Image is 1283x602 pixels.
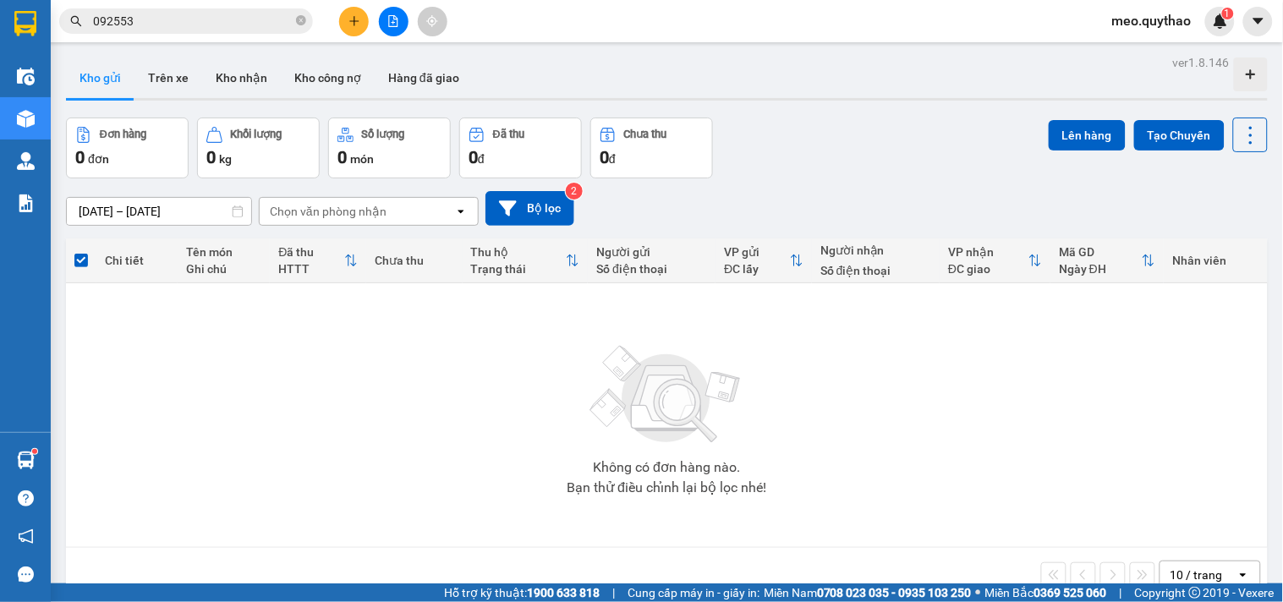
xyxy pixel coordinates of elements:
span: aim [426,15,438,27]
div: Chưa thu [624,129,667,140]
span: 0 [337,147,347,167]
img: svg+xml;base64,PHN2ZyBjbGFzcz0ibGlzdC1wbHVnX19zdmciIHhtbG5zPSJodHRwOi8vd3d3LnczLm9yZy8yMDAwL3N2Zy... [582,336,751,454]
th: Toggle SortBy [270,238,366,283]
div: Nhân viên [1172,254,1258,267]
span: | [612,583,615,602]
button: Kho công nợ [281,57,375,98]
button: Hàng đã giao [375,57,473,98]
img: logo-vxr [14,11,36,36]
span: close-circle [296,14,306,30]
button: Kho nhận [202,57,281,98]
div: Số điện thoại [820,264,931,277]
button: caret-down [1243,7,1273,36]
span: Cung cấp máy in - giấy in: [628,583,759,602]
span: đ [609,152,616,166]
button: file-add [379,7,408,36]
div: Khối lượng [231,129,282,140]
div: Chi tiết [105,254,169,267]
span: đơn [88,152,109,166]
button: Đơn hàng0đơn [66,118,189,178]
div: ĐC giao [948,262,1028,276]
span: ⚪️ [976,589,981,596]
sup: 2 [566,183,583,200]
div: Mã GD [1059,245,1142,259]
div: HTTT [278,262,344,276]
button: Kho gửi [66,57,134,98]
img: icon-new-feature [1213,14,1228,29]
span: copyright [1189,587,1201,599]
button: Số lượng0món [328,118,451,178]
img: warehouse-icon [17,110,35,128]
img: solution-icon [17,194,35,212]
div: Tên món [186,245,261,259]
div: Chưa thu [375,254,454,267]
div: Đã thu [278,245,344,259]
div: Số lượng [362,129,405,140]
sup: 1 [1222,8,1234,19]
div: VP gửi [724,245,790,259]
div: ĐC lấy [724,262,790,276]
div: 10 / trang [1171,566,1223,583]
input: Tìm tên, số ĐT hoặc mã đơn [93,12,293,30]
strong: 0369 525 060 [1034,586,1107,599]
span: meo.quythao [1099,10,1205,31]
button: Bộ lọc [485,191,574,226]
div: Người nhận [820,244,931,257]
th: Toggle SortBy [463,238,589,283]
span: | [1120,583,1122,602]
img: warehouse-icon [17,451,35,469]
div: Ghi chú [186,262,261,276]
th: Toggle SortBy [1050,238,1164,283]
span: 0 [469,147,478,167]
div: Bạn thử điều chỉnh lại bộ lọc nhé! [567,481,766,495]
span: caret-down [1251,14,1266,29]
span: question-circle [18,490,34,506]
span: close-circle [296,15,306,25]
span: 0 [206,147,216,167]
th: Toggle SortBy [940,238,1050,283]
sup: 1 [32,449,37,454]
span: Miền Nam [764,583,972,602]
button: Trên xe [134,57,202,98]
span: Hỗ trợ kỹ thuật: [444,583,600,602]
span: search [70,15,82,27]
div: Số điện thoại [596,262,707,276]
div: Người gửi [596,245,707,259]
svg: open [454,205,468,218]
span: 1 [1225,8,1231,19]
th: Toggle SortBy [716,238,812,283]
div: VP nhận [948,245,1028,259]
div: Chọn văn phòng nhận [270,203,387,220]
button: plus [339,7,369,36]
span: Miền Bắc [985,583,1107,602]
div: Đã thu [493,129,524,140]
input: Select a date range. [67,198,251,225]
button: Lên hàng [1049,120,1126,150]
span: món [350,152,374,166]
span: 0 [75,147,85,167]
img: warehouse-icon [17,68,35,85]
button: Khối lượng0kg [197,118,320,178]
strong: 1900 633 818 [527,586,600,599]
span: notification [18,528,34,545]
span: đ [478,152,485,166]
strong: 0708 023 035 - 0935 103 250 [817,586,972,599]
button: Tạo Chuyến [1134,120,1225,150]
div: ver 1.8.146 [1173,53,1230,72]
img: warehouse-icon [17,152,35,170]
svg: open [1236,568,1250,582]
div: Trạng thái [471,262,567,276]
div: Thu hộ [471,245,567,259]
div: Không có đơn hàng nào. [593,461,740,474]
button: aim [418,7,447,36]
span: file-add [387,15,399,27]
span: kg [219,152,232,166]
button: Đã thu0đ [459,118,582,178]
span: message [18,566,34,583]
span: 0 [600,147,609,167]
div: Đơn hàng [100,129,146,140]
div: Tạo kho hàng mới [1234,57,1268,91]
div: Ngày ĐH [1059,262,1142,276]
button: Chưa thu0đ [590,118,713,178]
span: plus [348,15,360,27]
